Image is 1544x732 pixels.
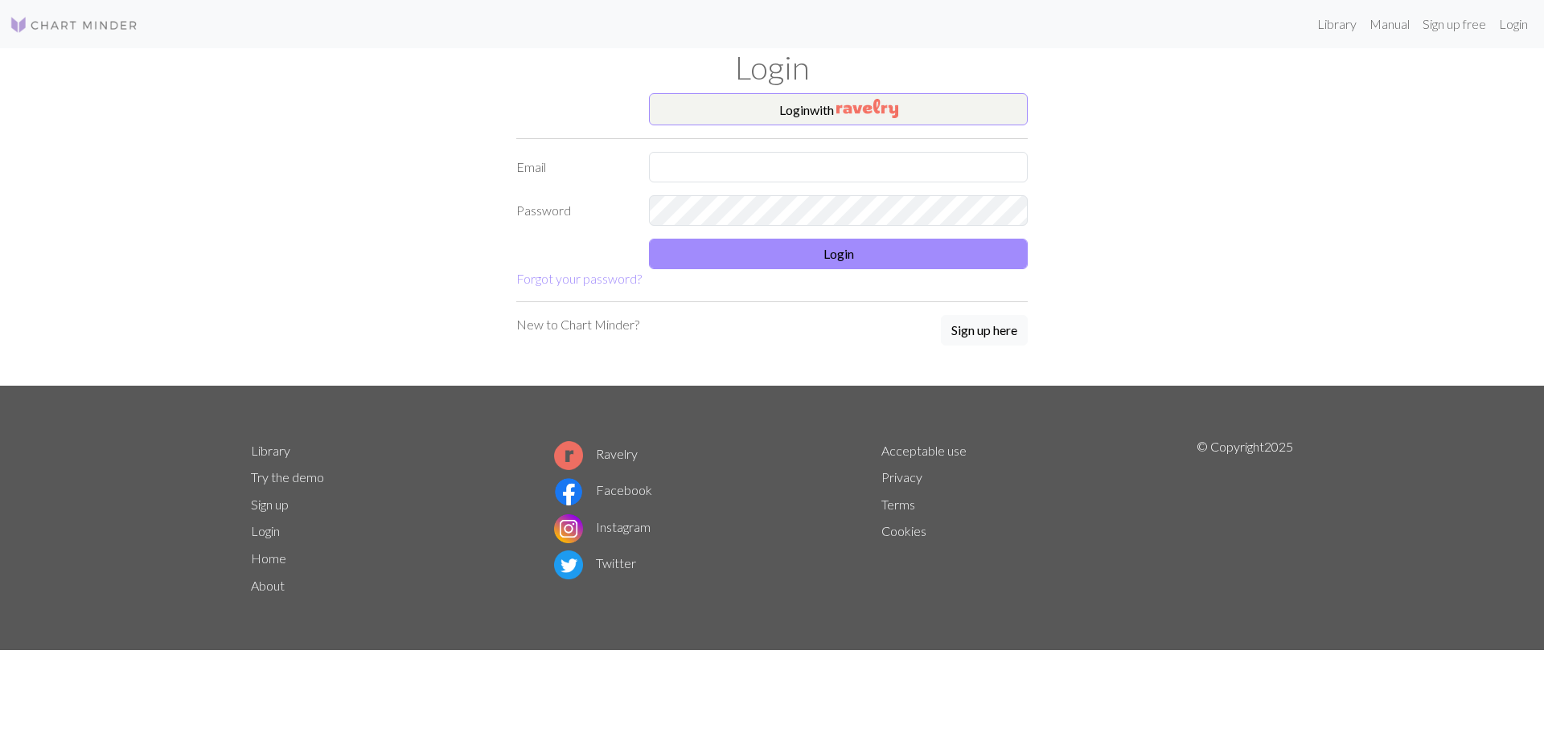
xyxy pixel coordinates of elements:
button: Sign up here [941,315,1028,346]
img: Logo [10,15,138,35]
a: Terms [881,497,915,512]
a: Sign up here [941,315,1028,347]
a: Instagram [554,519,651,534]
a: Home [251,550,286,566]
a: Facebook [554,482,652,497]
a: Privacy [881,469,922,485]
img: Twitter logo [554,550,583,579]
button: Loginwith [649,93,1028,125]
h1: Login [241,48,1303,87]
p: © Copyright 2025 [1197,437,1293,599]
a: Manual [1363,8,1416,40]
a: Forgot your password? [516,271,642,286]
a: Twitter [554,555,636,570]
a: Login [251,523,280,538]
img: Facebook logo [554,477,583,506]
a: Ravelry [554,446,638,461]
a: Login [1493,8,1534,40]
img: Instagram logo [554,514,583,543]
a: Cookies [881,523,926,538]
a: Sign up [251,497,289,512]
a: Sign up free [1416,8,1493,40]
a: About [251,578,285,593]
img: Ravelry [836,99,898,118]
p: New to Chart Minder? [516,315,639,334]
a: Acceptable use [881,443,967,458]
label: Password [507,195,639,226]
button: Login [649,239,1028,269]
label: Email [507,152,639,182]
a: Try the demo [251,469,324,485]
a: Library [251,443,290,458]
a: Library [1311,8,1363,40]
img: Ravelry logo [554,441,583,470]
